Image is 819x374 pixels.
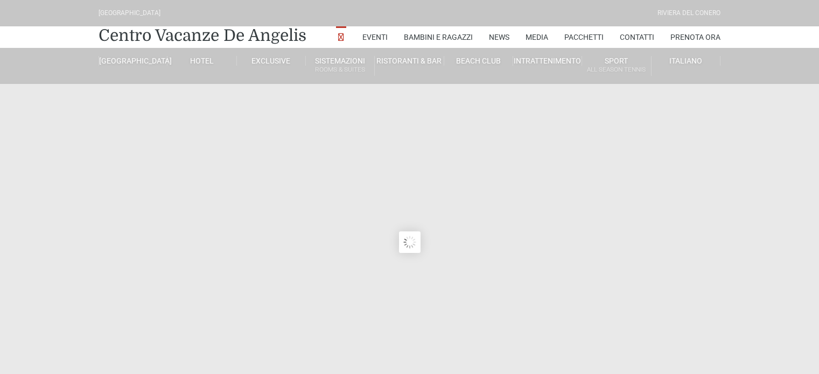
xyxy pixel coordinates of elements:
[657,8,720,18] div: Riviera Del Conero
[670,26,720,48] a: Prenota Ora
[167,56,236,66] a: Hotel
[526,26,548,48] a: Media
[669,57,702,65] span: Italiano
[582,56,651,76] a: SportAll Season Tennis
[237,56,306,66] a: Exclusive
[620,26,654,48] a: Contatti
[652,56,720,66] a: Italiano
[362,26,388,48] a: Eventi
[306,65,374,75] small: Rooms & Suites
[99,56,167,66] a: [GEOGRAPHIC_DATA]
[489,26,509,48] a: News
[375,56,444,66] a: Ristoranti & Bar
[99,25,306,46] a: Centro Vacanze De Angelis
[444,56,513,66] a: Beach Club
[99,8,160,18] div: [GEOGRAPHIC_DATA]
[582,65,650,75] small: All Season Tennis
[404,26,473,48] a: Bambini e Ragazzi
[513,56,582,66] a: Intrattenimento
[306,56,375,76] a: SistemazioniRooms & Suites
[564,26,604,48] a: Pacchetti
